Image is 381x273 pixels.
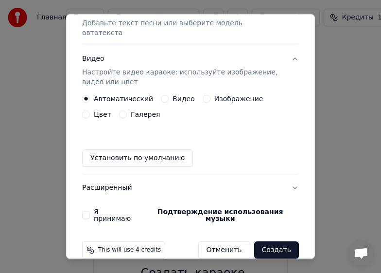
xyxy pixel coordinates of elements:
[94,111,111,118] label: Цвет
[198,241,250,259] button: Отменить
[82,175,299,200] button: Расширенный
[131,111,160,118] label: Галерея
[82,68,283,87] p: Настройте видео караоке: используйте изображение, видео или цвет
[82,5,126,15] div: Текст песни
[214,95,263,102] label: Изображение
[82,95,299,175] div: ВидеоНастройте видео караоке: используйте изображение, видео или цвет
[82,46,299,95] button: ВидеоНастройте видео караоке: используйте изображение, видео или цвет
[254,241,299,259] button: Создать
[82,54,283,87] div: Видео
[94,95,153,102] label: Автоматический
[141,208,299,222] button: Я принимаю
[173,95,195,102] label: Видео
[98,246,161,254] span: This will use 4 credits
[94,208,299,222] label: Я принимаю
[82,18,283,38] p: Добавьте текст песни или выберите модель автотекста
[82,149,193,167] button: Установить по умолчанию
